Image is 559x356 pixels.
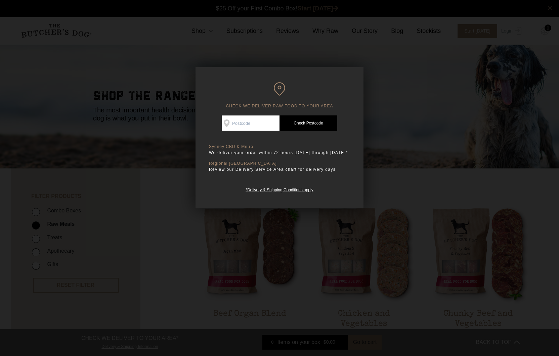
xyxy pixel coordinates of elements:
[209,161,350,166] p: Regional [GEOGRAPHIC_DATA]
[279,115,337,131] a: Check Postcode
[209,166,350,173] p: Review our Delivery Service Area chart for delivery days
[209,149,350,156] p: We deliver your order within 72 hours [DATE] through [DATE]*
[222,115,279,131] input: Postcode
[209,82,350,109] h6: CHECK WE DELIVER RAW FOOD TO YOUR AREA
[246,186,313,192] a: *Delivery & Shipping Conditions apply
[209,144,350,149] p: Sydney CBD & Metro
